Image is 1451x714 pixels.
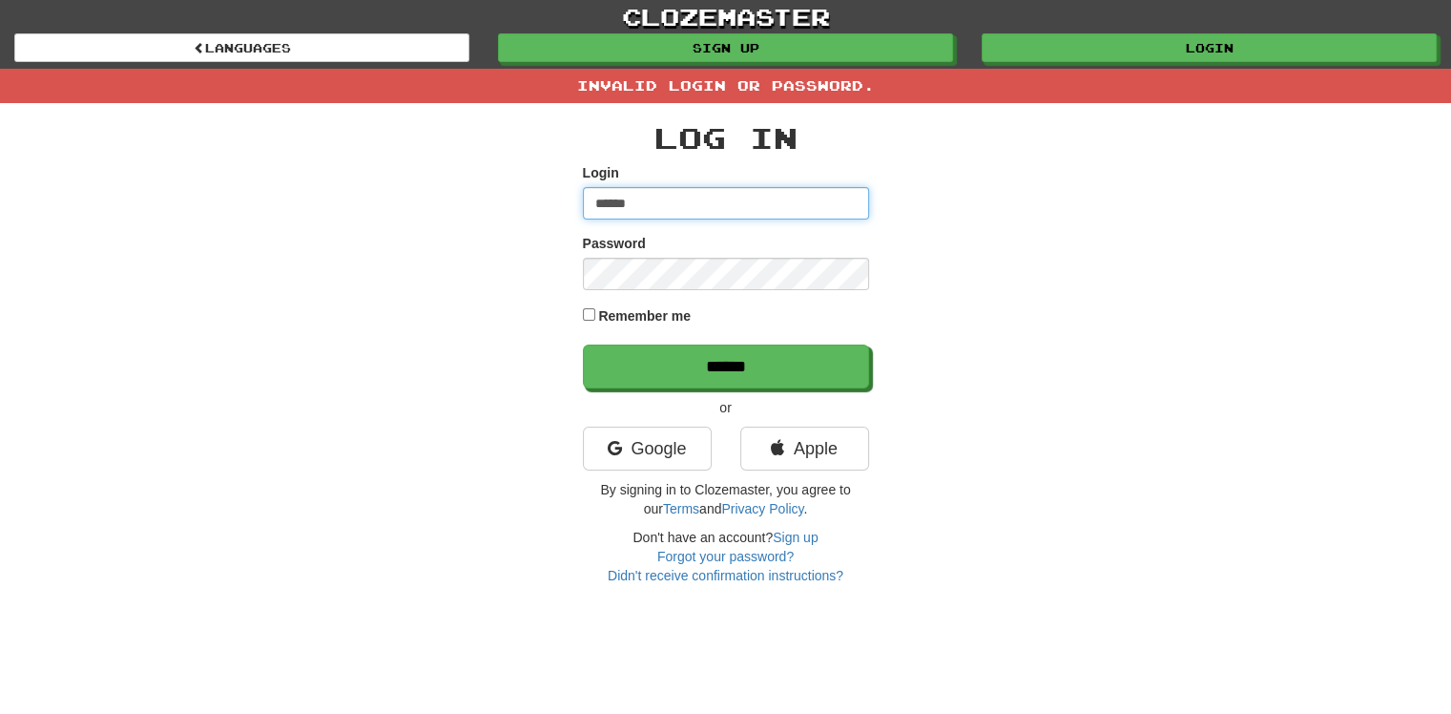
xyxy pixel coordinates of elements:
[663,501,699,516] a: Terms
[498,33,953,62] a: Sign up
[583,122,869,154] h2: Log In
[982,33,1437,62] a: Login
[583,163,619,182] label: Login
[598,306,691,325] label: Remember me
[740,427,869,471] a: Apple
[773,530,818,545] a: Sign up
[14,33,469,62] a: Languages
[583,234,646,253] label: Password
[721,501,803,516] a: Privacy Policy
[583,427,712,471] a: Google
[583,528,869,585] div: Don't have an account?
[657,549,794,564] a: Forgot your password?
[608,568,843,583] a: Didn't receive confirmation instructions?
[583,398,869,417] p: or
[583,480,869,518] p: By signing in to Clozemaster, you agree to our and .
